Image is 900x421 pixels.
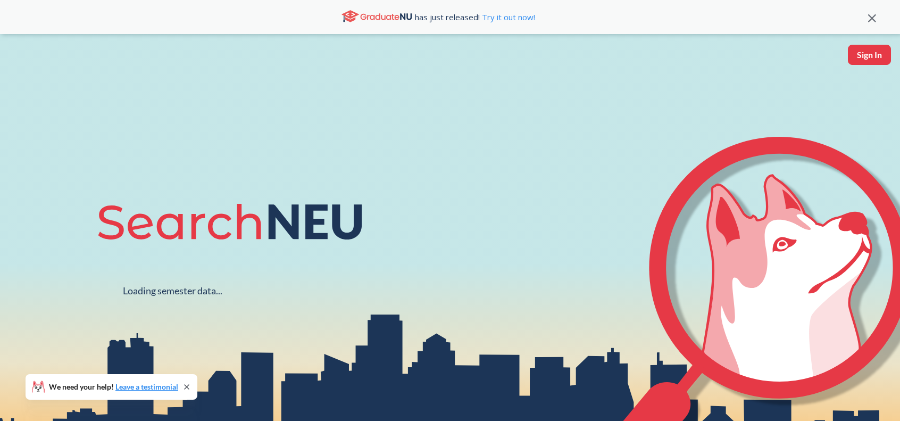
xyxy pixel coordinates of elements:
[480,12,535,22] a: Try it out now!
[49,383,178,391] span: We need your help!
[848,45,891,65] button: Sign In
[11,45,36,77] img: sandbox logo
[123,285,222,297] div: Loading semester data...
[415,11,535,23] span: has just released!
[115,382,178,391] a: Leave a testimonial
[11,45,36,80] a: sandbox logo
